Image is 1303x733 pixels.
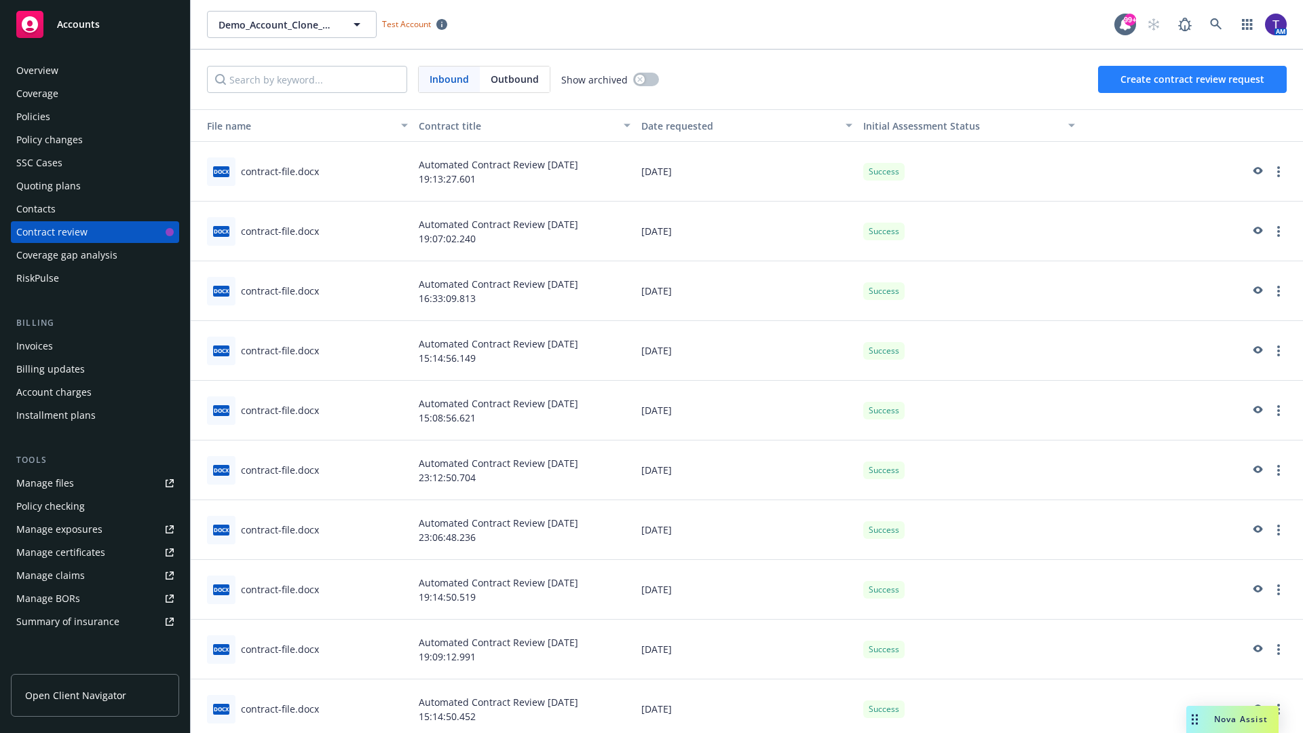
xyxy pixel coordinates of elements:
a: preview [1249,641,1265,658]
img: photo [1265,14,1287,35]
div: [DATE] [636,321,858,381]
a: Billing updates [11,358,179,380]
a: preview [1249,402,1265,419]
button: Date requested [636,109,858,142]
span: Success [869,643,899,656]
a: more [1270,164,1287,180]
div: Toggle SortBy [196,119,393,133]
span: Initial Assessment Status [863,119,980,132]
span: Success [869,703,899,715]
span: docx [213,345,229,356]
div: Automated Contract Review [DATE] 19:13:27.601 [413,142,636,202]
a: preview [1249,223,1265,240]
div: Toggle SortBy [863,119,1060,133]
input: Search by keyword... [207,66,407,93]
a: more [1270,283,1287,299]
div: contract-file.docx [241,343,319,358]
div: Policy changes [16,129,83,151]
div: Tools [11,453,179,467]
div: [DATE] [636,202,858,261]
span: Success [869,584,899,596]
a: more [1270,462,1287,478]
div: Manage exposures [16,519,102,540]
span: docx [213,525,229,535]
a: more [1270,343,1287,359]
div: contract-file.docx [241,642,319,656]
div: [DATE] [636,142,858,202]
a: preview [1249,283,1265,299]
span: Success [869,524,899,536]
span: docx [213,405,229,415]
span: Demo_Account_Clone_QA_CR_Tests_Client [219,18,336,32]
div: Automated Contract Review [DATE] 15:14:56.149 [413,321,636,381]
a: Coverage [11,83,179,105]
div: Drag to move [1186,706,1203,733]
div: Manage BORs [16,588,80,609]
span: Create contract review request [1120,73,1264,86]
a: Account charges [11,381,179,403]
span: Open Client Navigator [25,688,126,702]
button: Demo_Account_Clone_QA_CR_Tests_Client [207,11,377,38]
button: Contract title [413,109,636,142]
a: Invoices [11,335,179,357]
div: Invoices [16,335,53,357]
a: more [1270,402,1287,419]
div: [DATE] [636,560,858,620]
div: [DATE] [636,500,858,560]
a: Quoting plans [11,175,179,197]
div: Automated Contract Review [DATE] 16:33:09.813 [413,261,636,321]
a: Overview [11,60,179,81]
span: docx [213,465,229,475]
span: Inbound [419,67,480,92]
a: Report a Bug [1171,11,1198,38]
span: Accounts [57,19,100,30]
a: Manage certificates [11,542,179,563]
div: Account charges [16,381,92,403]
span: Success [869,225,899,238]
div: Manage claims [16,565,85,586]
div: Billing updates [16,358,85,380]
div: Automated Contract Review [DATE] 15:08:56.621 [413,381,636,440]
div: Installment plans [16,405,96,426]
a: Contacts [11,198,179,220]
div: Manage certificates [16,542,105,563]
div: Manage files [16,472,74,494]
div: Contacts [16,198,56,220]
a: SSC Cases [11,152,179,174]
div: contract-file.docx [241,463,319,477]
div: Summary of insurance [16,611,119,633]
a: Search [1203,11,1230,38]
a: Accounts [11,5,179,43]
a: Contract review [11,221,179,243]
a: Manage exposures [11,519,179,540]
div: Automated Contract Review [DATE] 19:07:02.240 [413,202,636,261]
a: more [1270,582,1287,598]
a: preview [1249,522,1265,538]
div: Policies [16,106,50,128]
div: contract-file.docx [241,523,319,537]
div: contract-file.docx [241,164,319,178]
a: preview [1249,343,1265,359]
div: Analytics hub [11,660,179,673]
div: Automated Contract Review [DATE] 19:14:50.519 [413,560,636,620]
span: Inbound [430,72,469,86]
span: docx [213,704,229,714]
div: Automated Contract Review [DATE] 23:06:48.236 [413,500,636,560]
div: RiskPulse [16,267,59,289]
span: Test Account [382,18,431,30]
a: preview [1249,164,1265,180]
span: Success [869,405,899,417]
div: [DATE] [636,440,858,500]
div: Date requested [641,119,838,133]
span: Outbound [480,67,550,92]
div: Quoting plans [16,175,81,197]
span: Show archived [561,73,628,87]
a: preview [1249,701,1265,717]
div: 99+ [1124,14,1136,26]
span: Success [869,464,899,476]
div: Coverage [16,83,58,105]
div: Automated Contract Review [DATE] 19:09:12.991 [413,620,636,679]
div: Coverage gap analysis [16,244,117,266]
